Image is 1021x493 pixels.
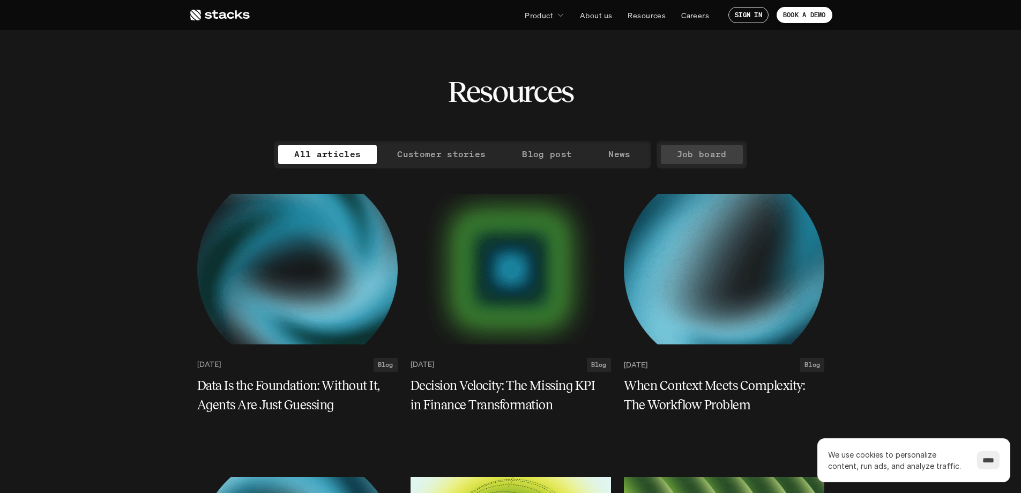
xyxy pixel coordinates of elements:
[580,10,612,21] p: About us
[681,10,709,21] p: Careers
[573,5,618,25] a: About us
[411,376,598,415] h5: Decision Velocity: The Missing KPI in Finance Transformation
[411,358,611,372] a: [DATE]Blog
[735,11,762,19] p: SIGN IN
[278,145,377,164] a: All articles
[661,145,743,164] a: Job board
[197,376,398,415] a: Data Is the Foundation: Without It, Agents Are Just Guessing
[522,146,572,162] p: Blog post
[448,75,573,108] h2: Resources
[624,358,824,372] a: [DATE]Blog
[621,5,672,25] a: Resources
[197,358,398,372] a: [DATE]Blog
[608,146,630,162] p: News
[397,146,486,162] p: Customer stories
[804,361,820,369] h2: Blog
[624,360,647,369] p: [DATE]
[677,146,727,162] p: Job board
[506,145,588,164] a: Blog post
[161,48,207,57] a: Privacy Policy
[381,145,502,164] a: Customer stories
[591,361,607,369] h2: Blog
[783,11,826,19] p: BOOK A DEMO
[197,376,385,415] h5: Data Is the Foundation: Without It, Agents Are Just Guessing
[411,376,611,415] a: Decision Velocity: The Missing KPI in Finance Transformation
[525,10,553,21] p: Product
[592,145,646,164] a: News
[828,449,966,472] p: We use cookies to personalize content, run ads, and analyze traffic.
[728,7,769,23] a: SIGN IN
[378,361,393,369] h2: Blog
[411,360,434,369] p: [DATE]
[624,376,811,415] h5: When Context Meets Complexity: The Workflow Problem
[628,10,666,21] p: Resources
[777,7,832,23] a: BOOK A DEMO
[294,146,361,162] p: All articles
[197,360,221,369] p: [DATE]
[624,376,824,415] a: When Context Meets Complexity: The Workflow Problem
[675,5,716,25] a: Careers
